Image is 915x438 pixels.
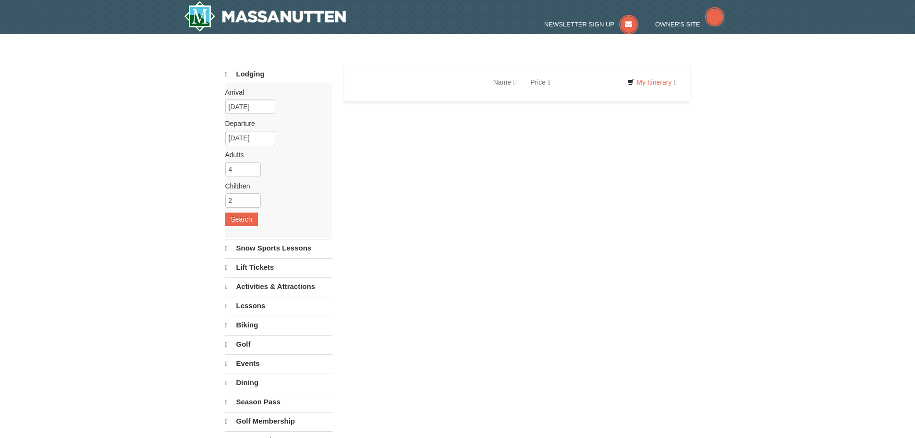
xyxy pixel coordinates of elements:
a: Events [225,354,332,373]
a: Lift Tickets [225,258,332,276]
a: Golf Membership [225,412,332,430]
a: Lessons [225,297,332,315]
a: Owner's Site [655,21,724,28]
label: Arrival [225,88,325,97]
a: Biking [225,316,332,334]
a: Season Pass [225,393,332,411]
a: Newsletter Sign Up [544,21,638,28]
a: Golf [225,335,332,353]
a: My Itinerary [621,75,683,89]
span: Owner's Site [655,21,700,28]
a: Name [486,73,523,92]
label: Children [225,181,325,191]
label: Departure [225,119,325,128]
label: Adults [225,150,325,160]
a: Price [523,73,558,92]
a: Massanutten Resort [184,1,346,32]
a: Activities & Attractions [225,277,332,296]
span: Newsletter Sign Up [544,21,614,28]
a: Lodging [225,65,332,83]
img: Massanutten Resort Logo [184,1,346,32]
button: Search [225,213,258,226]
a: Dining [225,374,332,392]
a: Snow Sports Lessons [225,239,332,257]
